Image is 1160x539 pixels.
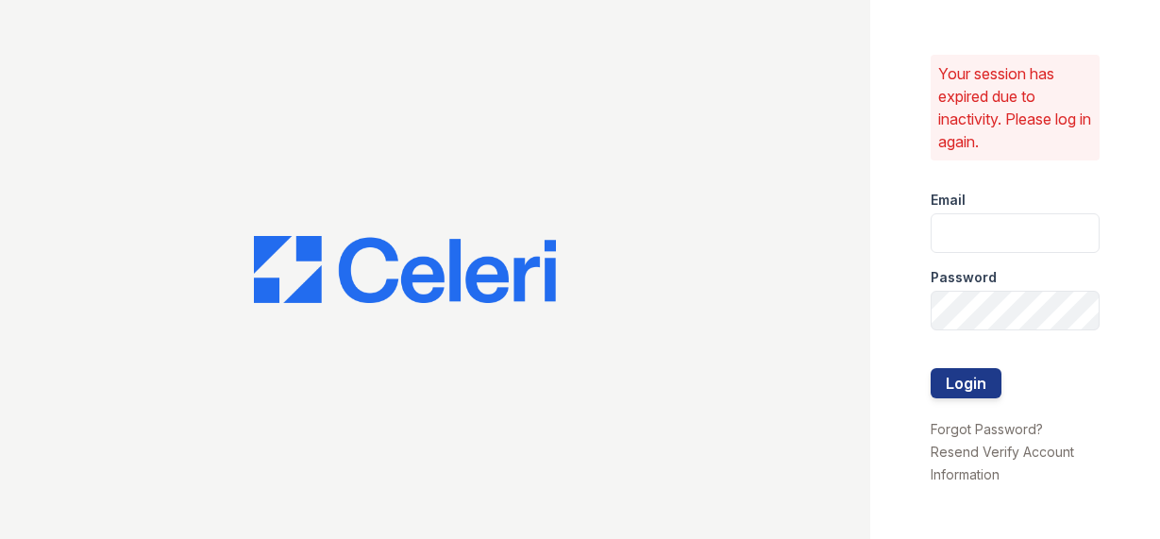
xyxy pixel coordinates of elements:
label: Email [931,191,966,210]
p: Your session has expired due to inactivity. Please log in again. [938,62,1092,153]
img: CE_Logo_Blue-a8612792a0a2168367f1c8372b55b34899dd931a85d93a1a3d3e32e68fde9ad4.png [254,236,556,304]
button: Login [931,368,1001,398]
a: Forgot Password? [931,421,1043,437]
a: Resend Verify Account Information [931,444,1074,482]
label: Password [931,268,997,287]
